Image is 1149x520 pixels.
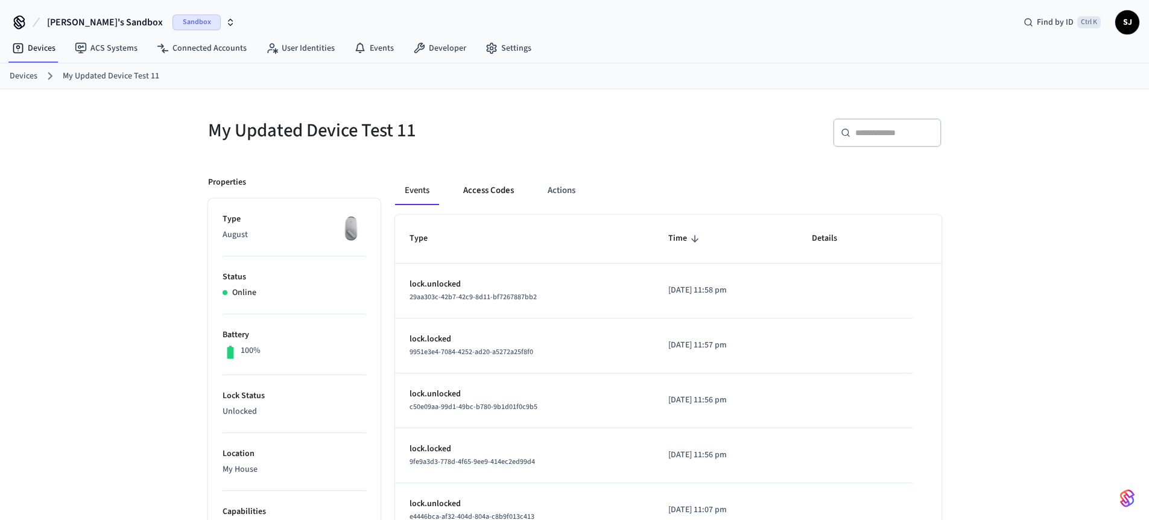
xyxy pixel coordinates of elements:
[47,15,163,30] span: [PERSON_NAME]'s Sandbox
[63,70,159,83] a: My Updated Device Test 11
[404,37,476,59] a: Developer
[1037,16,1074,28] span: Find by ID
[668,504,783,516] p: [DATE] 11:07 pm
[668,229,703,248] span: Time
[223,229,366,241] p: August
[223,463,366,476] p: My House
[395,176,439,205] button: Events
[223,390,366,402] p: Lock Status
[538,176,585,205] button: Actions
[223,506,366,518] p: Capabilities
[223,271,366,284] p: Status
[668,394,783,407] p: [DATE] 11:56 pm
[476,37,541,59] a: Settings
[668,339,783,352] p: [DATE] 11:57 pm
[410,498,640,510] p: lock.unlocked
[454,176,524,205] button: Access Codes
[1120,489,1135,508] img: SeamLogoGradient.69752ec5.svg
[10,70,37,83] a: Devices
[223,329,366,341] p: Battery
[223,405,366,418] p: Unlocked
[241,344,261,357] p: 100%
[208,118,568,143] h5: My Updated Device Test 11
[410,388,640,401] p: lock.unlocked
[256,37,344,59] a: User Identities
[1115,10,1139,34] button: SJ
[410,347,533,357] span: 9951e3e4-7084-4252-ad20-a5272a25f8f0
[223,213,366,226] p: Type
[173,14,221,30] span: Sandbox
[410,229,443,248] span: Type
[2,37,65,59] a: Devices
[208,176,246,189] p: Properties
[410,402,537,412] span: c50e09aa-99d1-49bc-b780-9b1d01f0c9b5
[232,287,256,299] p: Online
[336,213,366,243] img: August Wifi Smart Lock 3rd Gen, Silver, Front
[344,37,404,59] a: Events
[668,449,783,461] p: [DATE] 11:56 pm
[410,278,640,291] p: lock.unlocked
[668,284,783,297] p: [DATE] 11:58 pm
[1116,11,1138,33] span: SJ
[1014,11,1110,33] div: Find by IDCtrl K
[223,448,366,460] p: Location
[812,229,853,248] span: Details
[410,333,640,346] p: lock.locked
[410,292,537,302] span: 29aa303c-42b7-42c9-8d11-bf7267887bb2
[1077,16,1101,28] span: Ctrl K
[410,443,640,455] p: lock.locked
[147,37,256,59] a: Connected Accounts
[410,457,535,467] span: 9fe9a3d3-778d-4f65-9ee9-414ec2ed99d4
[395,176,942,205] div: ant example
[65,37,147,59] a: ACS Systems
